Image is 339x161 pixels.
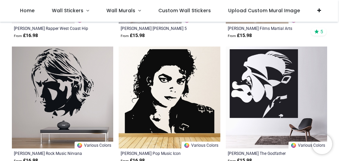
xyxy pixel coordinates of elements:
img: Color Wheel [184,142,190,148]
span: Upload Custom Mural Image [228,7,300,14]
img: Marlon Brando The Godfather Wall Sticker [226,47,327,148]
strong: £ 15.98 [121,32,145,39]
span: From [14,34,22,38]
span: 5 [320,29,323,35]
span: Home [20,7,35,14]
span: From [121,34,129,38]
a: [PERSON_NAME] Rapper West Coast Hip Hop [14,25,92,31]
span: Wall Murals [106,7,135,14]
img: Michael Jackson Pop Music Icon Wall Sticker [119,47,220,148]
a: Various Colors [75,142,113,148]
iframe: Brevo live chat [312,134,332,154]
span: From [228,34,236,38]
span: Custom Wall Stickers [158,7,211,14]
span: Wall Stickers [52,7,83,14]
strong: £ 15.98 [228,32,252,39]
a: [PERSON_NAME] Films Martial Arts [228,25,306,31]
a: Various Colors [182,142,220,148]
a: [PERSON_NAME] [PERSON_NAME] 5 Music [121,25,199,31]
strong: £ 16.98 [14,32,38,39]
a: [PERSON_NAME] The Godfather [228,150,306,156]
img: Color Wheel [77,142,83,148]
img: Kurt Cobain Rock Music Nirvana Wall Sticker [12,47,113,148]
img: Color Wheel [291,142,297,148]
a: [PERSON_NAME] Rock Music Nirvana [14,150,92,156]
a: [PERSON_NAME] Pop Music Icon [121,150,199,156]
a: Various Colors [288,142,327,148]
